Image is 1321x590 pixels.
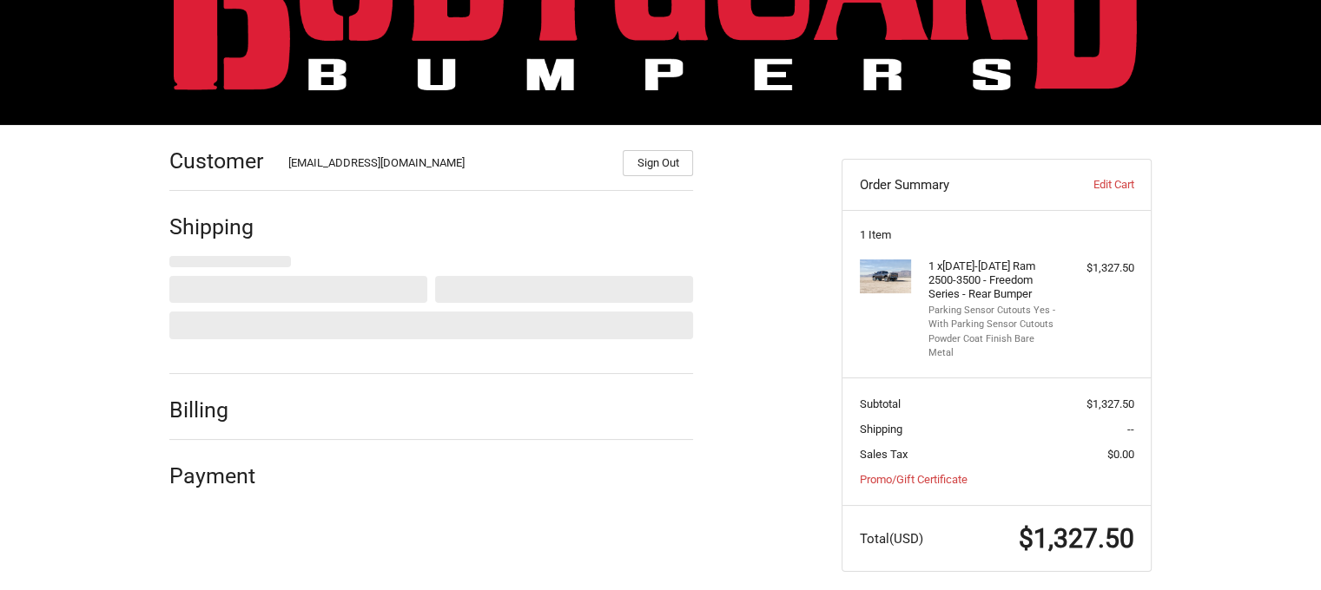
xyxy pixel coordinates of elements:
a: Edit Cart [1047,176,1133,193]
a: Promo/Gift Certificate [860,473,968,486]
span: Subtotal [860,397,901,410]
h2: Shipping [169,213,271,240]
span: $1,327.50 [1019,523,1134,554]
h2: Billing [169,397,271,423]
span: Sales Tax [860,448,908,461]
h3: 1 Item [860,228,1134,242]
h4: 1 x [DATE]-[DATE] Ram 2500-3500 - Freedom Series - Rear Bumper [928,259,1061,302]
span: Shipping [860,423,902,436]
span: -- [1127,423,1134,436]
span: $0.00 [1107,448,1134,461]
iframe: Chat Widget [1234,507,1321,590]
li: Powder Coat Finish Bare Metal [928,332,1061,361]
h2: Payment [169,462,271,489]
span: $1,327.50 [1087,397,1134,410]
div: $1,327.50 [1066,259,1134,277]
h2: Customer [169,147,271,174]
li: Parking Sensor Cutouts Yes - With Parking Sensor Cutouts [928,304,1061,332]
div: [EMAIL_ADDRESS][DOMAIN_NAME] [288,154,606,176]
h3: Order Summary [860,176,1048,193]
span: Total (USD) [860,531,923,547]
button: Sign Out [623,150,693,176]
